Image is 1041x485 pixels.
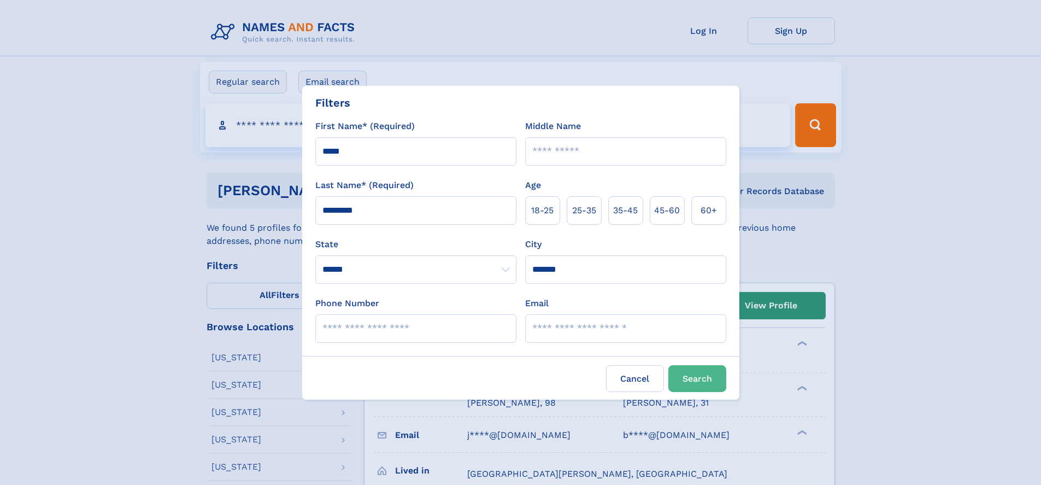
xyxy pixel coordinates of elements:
label: State [315,238,516,251]
div: Filters [315,95,350,111]
span: 18‑25 [531,204,554,217]
span: 45‑60 [654,204,680,217]
label: Age [525,179,541,192]
span: 60+ [701,204,717,217]
span: 25‑35 [572,204,596,217]
label: Cancel [606,365,664,392]
span: 35‑45 [613,204,638,217]
label: Phone Number [315,297,379,310]
label: Last Name* (Required) [315,179,414,192]
button: Search [668,365,726,392]
label: Middle Name [525,120,581,133]
label: First Name* (Required) [315,120,415,133]
label: City [525,238,542,251]
label: Email [525,297,549,310]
